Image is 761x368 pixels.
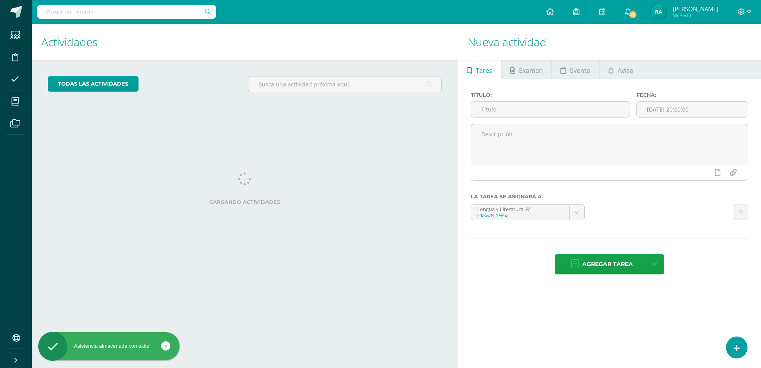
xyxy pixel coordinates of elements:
[637,102,748,117] input: Fecha de entrega
[468,24,751,60] h1: Nueva actividad
[48,76,139,92] a: todas las Actividades
[471,205,584,220] a: Lengua y Literatura 'A'[PERSON_NAME]
[618,61,634,80] span: Aviso
[37,5,216,19] input: Busca un usuario...
[600,60,642,79] a: Aviso
[41,24,448,60] h1: Actividades
[501,60,551,79] a: Examen
[458,60,501,79] a: Tarea
[471,194,748,200] label: La tarea se asignará a:
[471,92,630,98] label: Título:
[38,343,180,350] div: Asistencia almacenada con éxito
[477,212,563,218] div: [PERSON_NAME]
[582,254,633,274] span: Agregar tarea
[48,199,442,205] label: Cargando actividades
[519,61,543,80] span: Examen
[552,60,599,79] a: Evento
[570,61,591,80] span: Evento
[651,4,667,20] img: 42a794515383cd36c1593cd70a18a66d.png
[636,92,748,98] label: Fecha:
[628,10,637,19] span: 25
[673,12,718,19] span: Mi Perfil
[477,205,563,212] div: Lengua y Literatura 'A'
[673,5,718,13] span: [PERSON_NAME]
[471,102,630,117] input: Título
[248,76,441,92] input: Busca una actividad próxima aquí...
[476,61,493,80] span: Tarea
